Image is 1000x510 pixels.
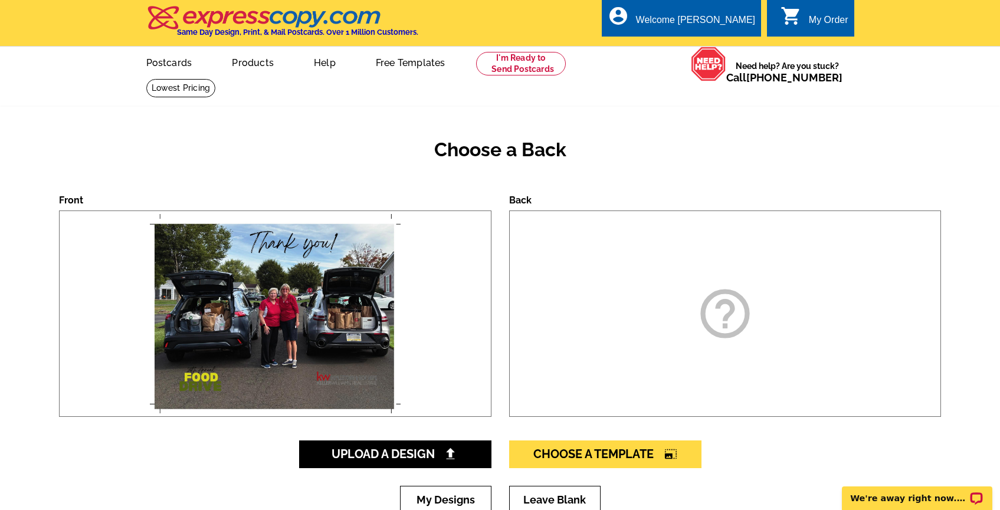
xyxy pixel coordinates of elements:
span: Upload A Design [332,447,458,461]
img: large-thumb.jpg [147,211,404,416]
img: help [691,47,726,81]
span: Choose A Template [533,447,677,461]
span: Need help? Are you stuck? [726,60,848,84]
label: Front [59,195,83,206]
a: Free Templates [357,48,464,75]
h2: Choose a Back [59,139,941,161]
a: Same Day Design, Print, & Mail Postcards. Over 1 Million Customers. [146,14,418,37]
span: Call [726,71,842,84]
a: shopping_cart My Order [781,13,848,28]
h4: Same Day Design, Print, & Mail Postcards. Over 1 Million Customers. [177,28,418,37]
a: Choose A Templatephoto_size_select_large [509,440,701,468]
div: My Order [809,15,848,31]
i: account_circle [608,5,629,27]
i: help_outline [696,284,755,343]
label: Back [509,195,532,206]
i: photo_size_select_large [664,448,677,460]
iframe: LiveChat chat widget [834,473,1000,510]
div: Welcome [PERSON_NAME] [636,15,755,31]
i: shopping_cart [781,5,802,27]
a: Products [213,48,293,75]
a: Postcards [127,48,211,75]
a: Help [295,48,355,75]
a: Upload A Design [299,440,491,468]
a: [PHONE_NUMBER] [746,71,842,84]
